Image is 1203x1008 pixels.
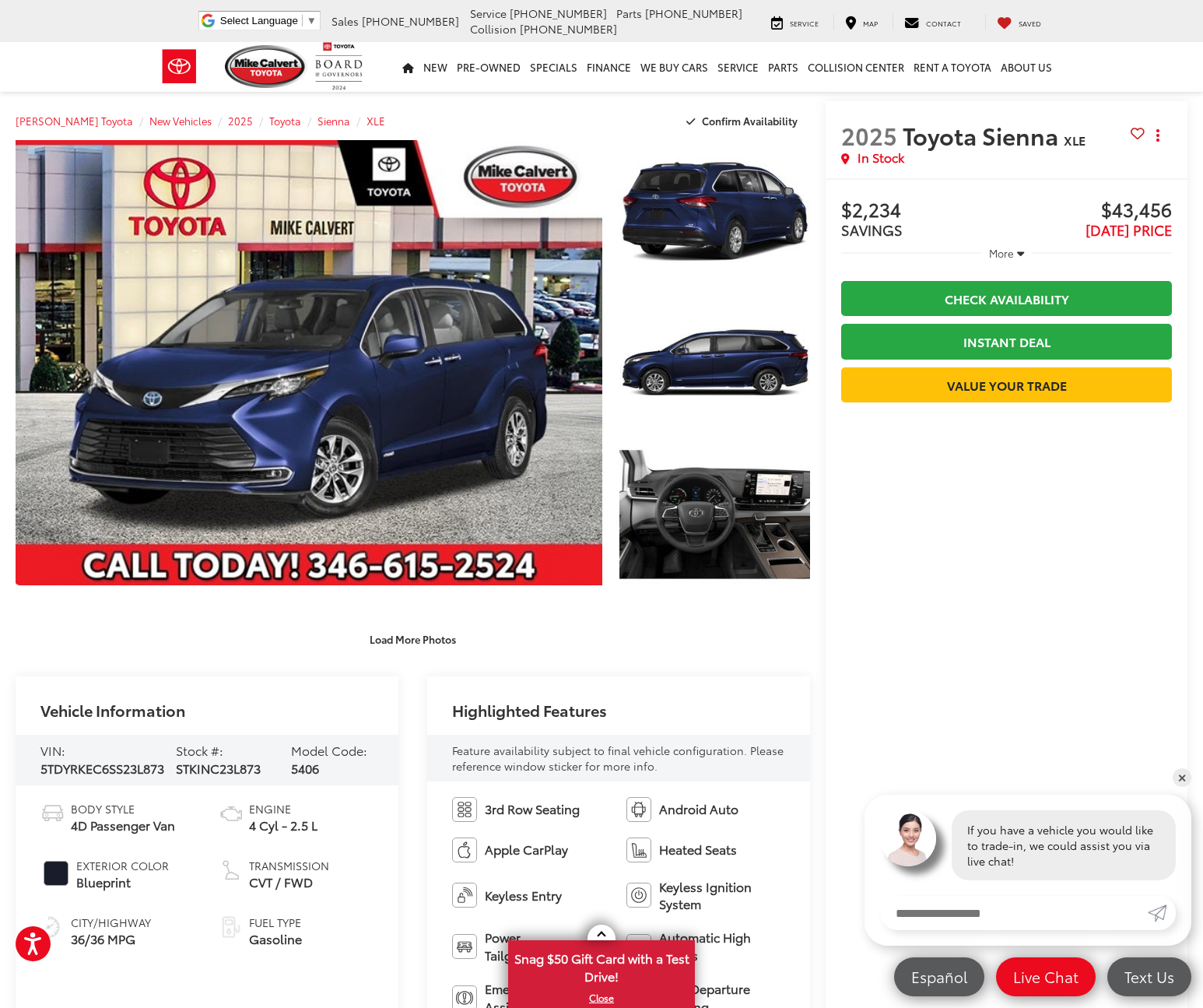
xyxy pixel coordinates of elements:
[903,118,1064,152] span: Toyota Sienna
[1019,18,1041,28] span: Saved
[841,199,1006,223] span: $2,234
[452,743,784,774] span: Feature availability subject to final vehicle configuration. Please reference window sticker for ...
[1156,129,1159,142] span: dropdown dots
[645,5,742,21] span: [PHONE_NUMBER]
[1145,121,1172,149] button: Actions
[71,930,151,948] span: 36/36 MPG
[858,149,904,167] span: In Stock
[331,13,359,29] span: Sales
[71,915,151,930] span: City/Highway
[893,14,973,30] a: Contact
[618,441,812,588] img: 2025 Toyota Sienna XLE
[1064,131,1086,149] span: XLE
[302,15,303,26] span: ​
[894,957,984,996] a: Español
[909,42,996,92] a: Rent a Toyota
[880,810,936,866] img: Agent profile photo
[582,42,636,92] a: Finance
[803,42,909,92] a: Collision Center
[841,281,1172,316] a: Check Availability
[1148,896,1176,930] a: Submit
[249,817,317,834] span: 4 Cyl - 2.5 L
[678,107,811,135] button: Confirm Availability
[40,741,65,759] span: VIN:
[626,838,651,862] img: Heated Seats
[989,246,1014,260] span: More
[525,42,582,92] a: Specials
[176,759,261,777] span: STKINC23L873
[149,114,212,128] a: New Vehicles
[841,324,1172,359] a: Instant Deal
[841,118,897,152] span: 2025
[863,18,878,28] span: Map
[249,915,302,930] span: Fuel Type
[1007,199,1172,223] span: $43,456
[307,15,317,26] span: ▼
[76,858,169,873] span: Exterior Color
[759,14,830,30] a: Service
[618,290,812,436] img: 2025 Toyota Sienna XLE
[880,896,1148,930] input: Enter your message
[841,367,1172,402] a: Value Your Trade
[1107,957,1191,996] a: Text Us
[981,239,1032,267] button: More
[619,443,810,586] a: Expand Photo 3
[636,42,713,92] a: WE BUY CARS
[659,929,785,964] span: Automatic High Beams
[952,810,1176,880] div: If you have a vehicle you would like to trade-in, we could assist you via live chat!
[1117,967,1182,986] span: Text Us
[291,759,319,777] span: 5406
[16,140,602,585] a: Expand Photo 0
[452,701,607,718] h2: Highlighted Features
[510,942,693,989] span: Snag $50 Gift Card with a Test Drive!
[1005,967,1086,986] span: Live Chat
[249,801,317,817] span: Engine
[926,18,961,28] span: Contact
[626,797,651,822] img: Android Auto
[510,5,607,21] span: [PHONE_NUMBER]
[220,15,298,26] span: Select Language
[367,114,385,128] span: XLE
[1086,220,1172,240] span: [DATE] PRICE
[616,5,642,21] span: Parts
[903,967,975,986] span: Español
[76,873,169,891] span: Blueprint
[702,114,798,128] span: Confirm Availability
[452,797,477,822] img: 3rd Row Seating
[40,915,65,940] img: Fuel Economy
[470,21,517,37] span: Collision
[359,625,467,652] button: Load More Photos
[841,220,903,240] span: SAVINGS
[619,140,810,283] a: Expand Photo 1
[659,878,785,914] span: Keyless Ignition System
[790,18,819,28] span: Service
[996,42,1057,92] a: About Us
[452,838,477,862] img: Apple CarPlay
[833,14,889,30] a: Map
[618,139,812,285] img: 2025 Toyota Sienna XLE
[626,883,651,908] img: Keyless Ignition System
[228,114,253,128] a: 2025
[398,42,419,92] a: Home
[485,887,562,904] span: Keyless Entry
[9,139,608,588] img: 2025 Toyota Sienna XLE
[291,741,367,759] span: Model Code:
[176,741,223,759] span: Stock #:
[362,13,459,29] span: [PHONE_NUMBER]
[485,800,580,818] span: 3rd Row Seating
[452,934,477,959] img: Power Tailgate/Liftgate
[317,114,350,128] a: Sienna
[40,701,185,718] h2: Vehicle Information
[249,873,329,891] span: CVT / FWD
[16,114,133,128] a: [PERSON_NAME] Toyota
[452,883,477,908] img: Keyless Entry
[763,42,803,92] a: Parts
[985,14,1053,30] a: My Saved Vehicles
[40,759,164,777] span: 5TDYRKEC6SS23L873
[452,42,525,92] a: Pre-Owned
[249,930,302,948] span: Gasoline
